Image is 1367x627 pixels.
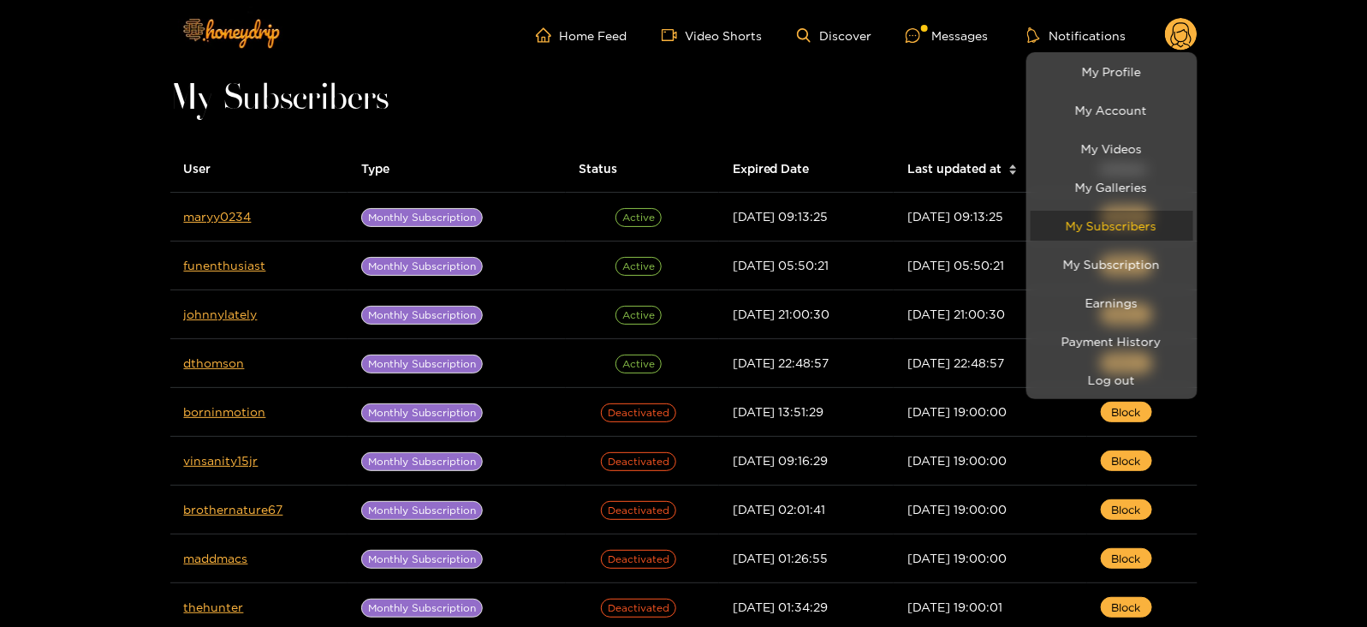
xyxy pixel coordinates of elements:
[1031,288,1193,318] a: Earnings
[1031,57,1193,87] a: My Profile
[1031,95,1193,125] a: My Account
[1031,326,1193,356] a: Payment History
[1031,211,1193,241] a: My Subscribers
[1031,249,1193,279] a: My Subscription
[1031,134,1193,164] a: My Videos
[1031,365,1193,395] button: Log out
[1031,172,1193,202] a: My Galleries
